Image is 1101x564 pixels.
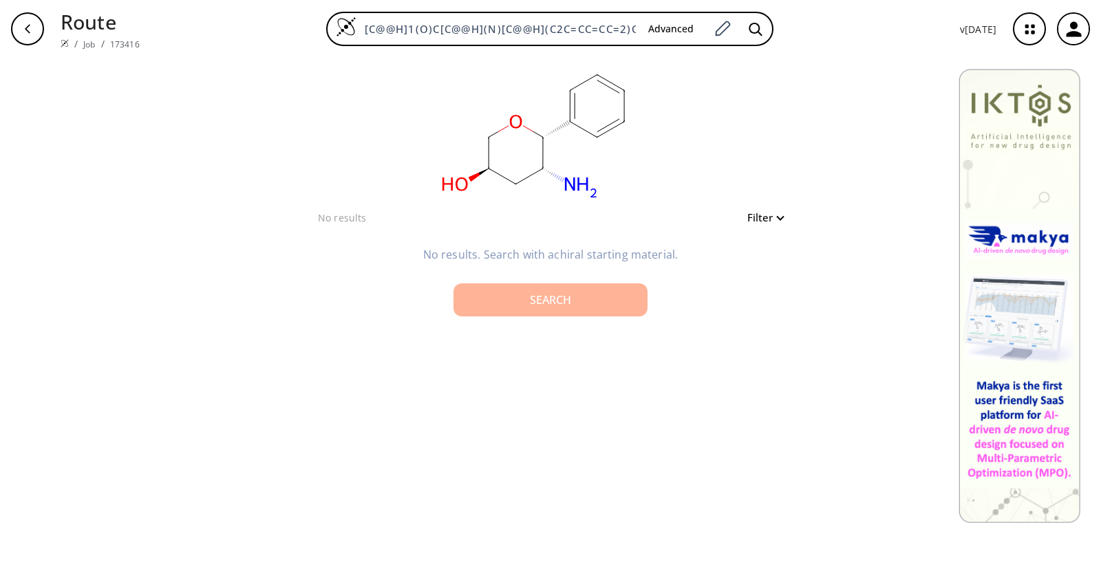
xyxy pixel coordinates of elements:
[83,39,95,50] a: Job
[453,283,648,316] button: Search
[110,39,140,50] a: 173416
[318,210,367,225] p: No results
[464,294,637,305] div: Search
[398,58,673,209] svg: [C@@H]1(O)C[C@@H](N)[C@@H](C2C=CC=CC=2)OC1
[74,36,78,51] li: /
[61,39,69,47] img: Spaya logo
[101,36,105,51] li: /
[739,213,783,223] button: Filter
[960,22,996,36] p: v [DATE]
[356,22,637,36] input: Enter SMILES
[61,7,140,36] p: Route
[637,17,705,42] button: Advanced
[959,69,1080,523] img: Banner
[336,17,356,37] img: Logo Spaya
[406,246,695,263] p: No results. Search with achiral starting material.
